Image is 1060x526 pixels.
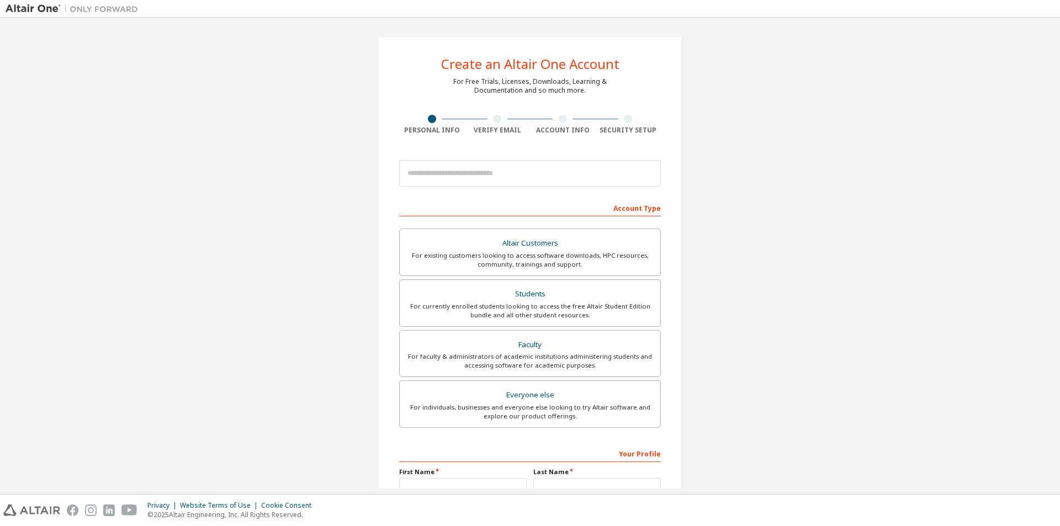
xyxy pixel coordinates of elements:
[406,403,654,421] div: For individuals, businesses and everyone else looking to try Altair software and explore our prod...
[406,387,654,403] div: Everyone else
[147,501,180,510] div: Privacy
[533,467,661,476] label: Last Name
[180,501,261,510] div: Website Terms of Use
[530,126,596,135] div: Account Info
[121,504,137,516] img: youtube.svg
[399,444,661,462] div: Your Profile
[399,199,661,216] div: Account Type
[441,57,619,71] div: Create an Altair One Account
[261,501,318,510] div: Cookie Consent
[406,236,654,251] div: Altair Customers
[3,504,60,516] img: altair_logo.svg
[6,3,144,14] img: Altair One
[406,302,654,320] div: For currently enrolled students looking to access the free Altair Student Edition bundle and all ...
[406,337,654,353] div: Faculty
[147,510,318,519] p: © 2025 Altair Engineering, Inc. All Rights Reserved.
[453,77,607,95] div: For Free Trials, Licenses, Downloads, Learning & Documentation and so much more.
[399,467,527,476] label: First Name
[406,251,654,269] div: For existing customers looking to access software downloads, HPC resources, community, trainings ...
[465,126,531,135] div: Verify Email
[406,286,654,302] div: Students
[596,126,661,135] div: Security Setup
[406,352,654,370] div: For faculty & administrators of academic institutions administering students and accessing softwa...
[67,504,78,516] img: facebook.svg
[85,504,97,516] img: instagram.svg
[399,126,465,135] div: Personal Info
[103,504,115,516] img: linkedin.svg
